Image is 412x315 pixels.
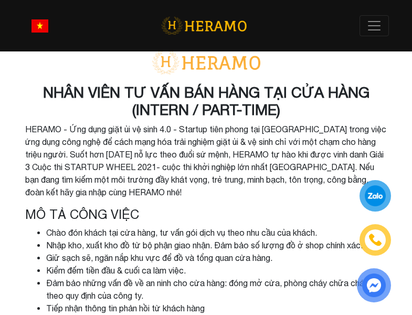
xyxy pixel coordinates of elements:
h4: Mô tả công việc [25,207,387,222]
a: phone-icon [360,224,391,256]
h3: NHÂN VIÊN TƯ VẤN BÁN HÀNG TẠI CỬA HÀNG (INTERN / PART-TIME) [25,83,387,119]
li: Chào đón khách tại cửa hàng, tư vấn gói dịch vụ theo nhu cầu của khách. [46,226,387,239]
p: HERAMO - Ứng dụng giặt ủi vệ sinh 4.0 - Startup tiên phong tại [GEOGRAPHIC_DATA] trong việc ứng d... [25,123,387,198]
img: logo-with-text.png [149,50,264,75]
li: Kiểm đếm tiền đầu & cuối ca làm việc. [46,264,387,277]
li: Giữ sạch sẽ, ngăn nắp khu vực để đồ và tổng quan cửa hàng. [46,251,387,264]
li: Đảm bảo những vấn đề về an ninh cho cửa hàng: đóng mở cửa, phòng cháy chữa cháy,... theo quy định... [46,277,387,302]
li: Nhập kho, xuất kho đồ từ bộ phận giao nhận. Đảm bảo số lượng đồ ở shop chính xác. [46,239,387,251]
li: Tiếp nhận thông tin phản hồi từ khách hàng [46,302,387,314]
img: phone-icon [369,234,382,246]
img: vn-flag.png [31,19,48,33]
img: logo [161,15,247,37]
